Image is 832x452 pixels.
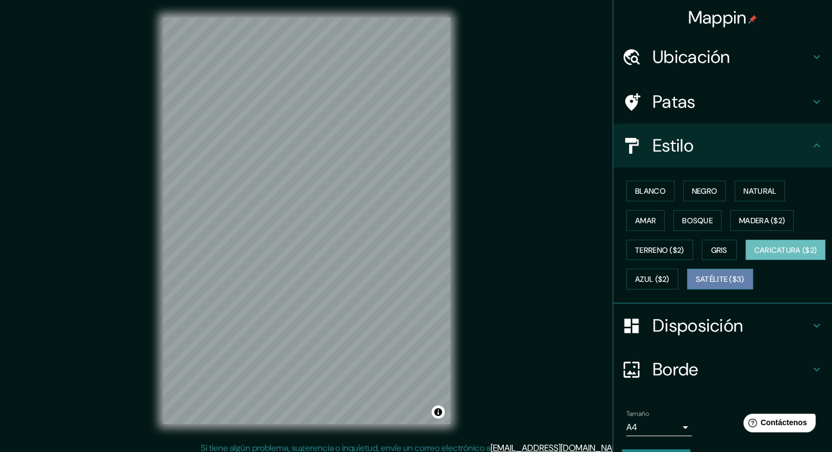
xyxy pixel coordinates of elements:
font: Satélite ($3) [696,275,744,285]
button: Amar [626,210,665,231]
canvas: Mapa [163,18,450,424]
div: Patas [613,80,832,124]
font: Natural [743,186,776,196]
iframe: Lanzador de widgets de ayuda [735,409,820,440]
div: Disposición [613,304,832,347]
div: Borde [613,347,832,391]
button: Blanco [626,181,674,201]
font: Bosque [682,216,713,225]
font: Gris [711,245,728,255]
font: Patas [653,90,696,113]
font: Terreno ($2) [635,245,684,255]
button: Negro [683,181,726,201]
font: Azul ($2) [635,275,670,285]
font: Ubicación [653,45,730,68]
button: Caricatura ($2) [746,240,826,260]
img: pin-icon.png [748,15,757,24]
font: Caricatura ($2) [754,245,817,255]
font: Madera ($2) [739,216,785,225]
font: Tamaño [626,409,649,418]
button: Madera ($2) [730,210,794,231]
button: Bosque [673,210,722,231]
button: Activar o desactivar atribución [432,405,445,419]
font: Estilo [653,134,694,157]
font: Blanco [635,186,666,196]
button: Azul ($2) [626,269,678,289]
button: Terreno ($2) [626,240,693,260]
font: A4 [626,421,637,433]
font: Disposición [653,314,743,337]
div: Ubicación [613,35,832,79]
font: Mappin [688,6,747,29]
button: Satélite ($3) [687,269,753,289]
font: Amar [635,216,656,225]
div: Estilo [613,124,832,167]
button: Gris [702,240,737,260]
font: Borde [653,358,699,381]
button: Natural [735,181,785,201]
font: Negro [692,186,718,196]
div: A4 [626,419,692,436]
